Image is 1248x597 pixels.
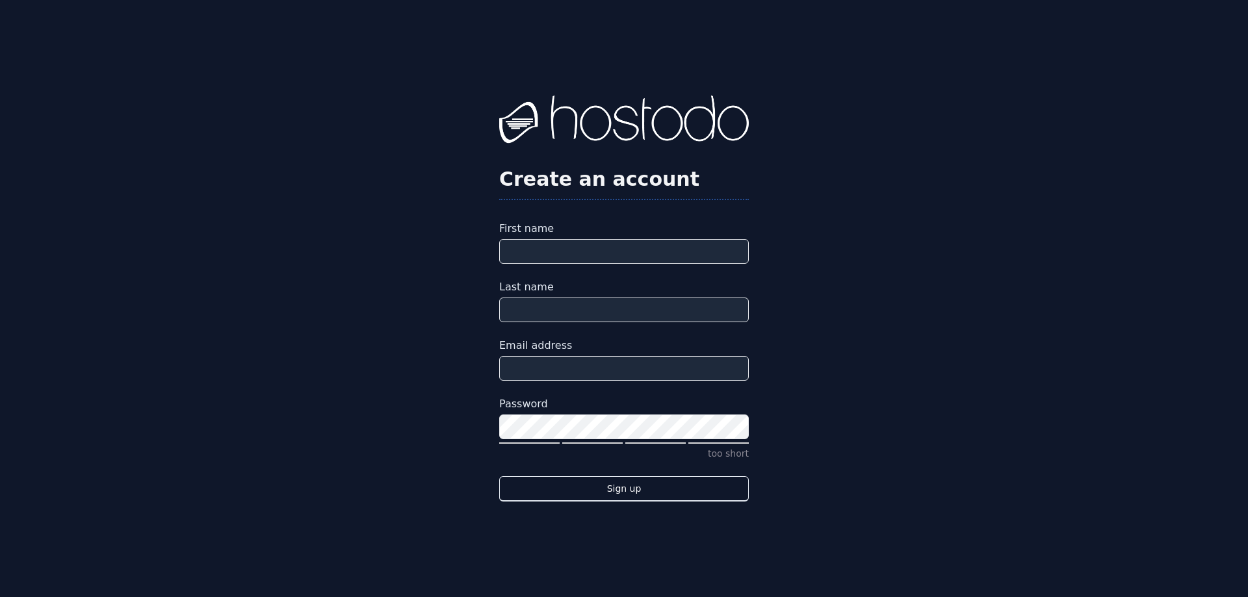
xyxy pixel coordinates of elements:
label: Email address [499,338,749,353]
h2: Create an account [499,168,749,191]
button: Sign up [499,476,749,502]
label: Last name [499,279,749,295]
img: Hostodo [499,95,749,147]
p: too short [499,447,749,461]
label: First name [499,221,749,236]
label: Password [499,396,749,412]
